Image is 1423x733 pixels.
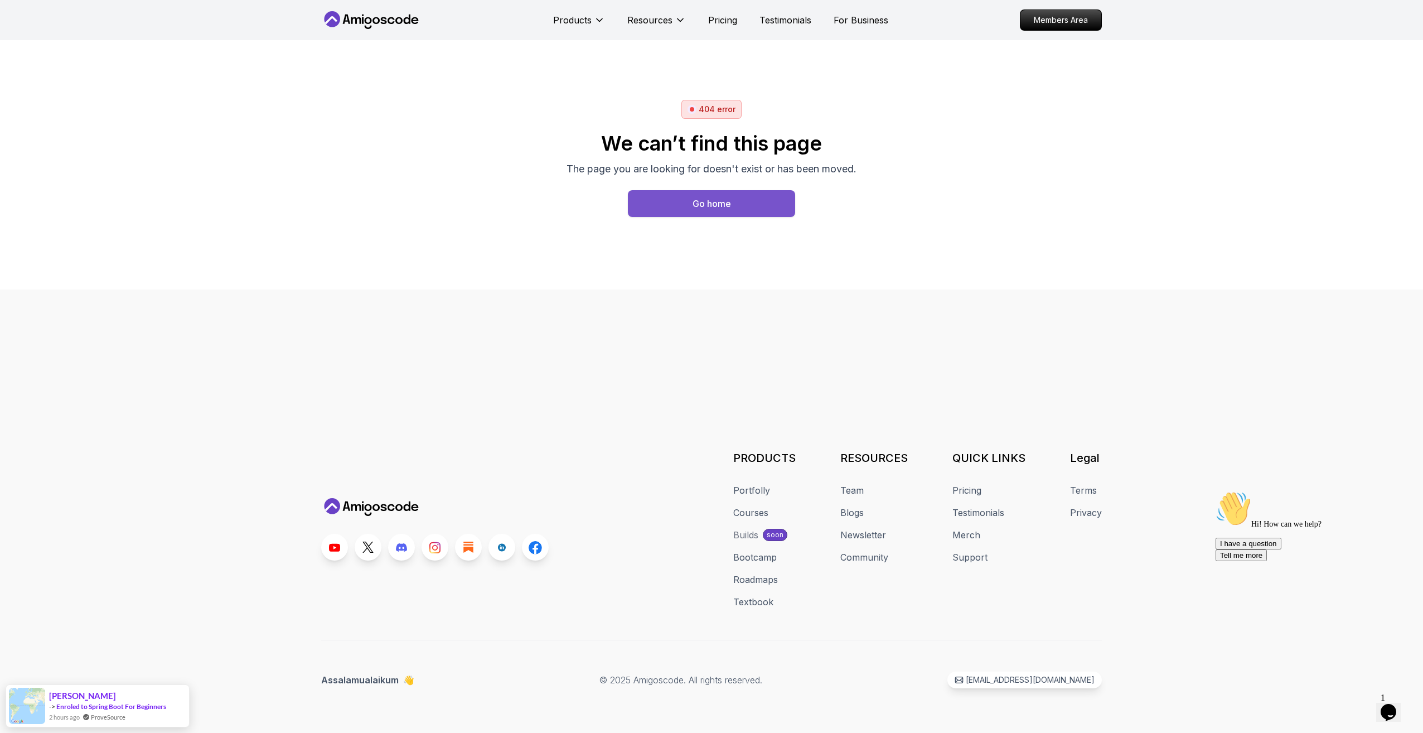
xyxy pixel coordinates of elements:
p: © 2025 Amigoscode. All rights reserved. [599,673,762,687]
a: Youtube link [321,534,348,561]
button: Resources [627,13,686,36]
span: 👋 [403,673,415,687]
button: I have a question [4,51,70,63]
a: Twitter link [355,534,381,561]
p: Members Area [1020,10,1101,30]
div: Go home [693,197,731,210]
img: :wave: [4,4,40,40]
p: 404 error [699,104,735,115]
h3: Legal [1070,450,1102,466]
span: [PERSON_NAME] [49,691,116,701]
h3: QUICK LINKS [952,450,1025,466]
p: Resources [627,13,672,27]
a: Team [840,484,864,497]
p: The page you are looking for doesn't exist or has been moved. [567,161,856,177]
a: Testimonials [952,506,1004,519]
a: Home page [628,190,795,217]
a: Facebook link [522,534,549,561]
a: Support [952,551,988,564]
a: Members Area [1020,9,1102,31]
a: Pricing [952,484,981,497]
span: Hi! How can we help? [4,33,110,42]
p: soon [767,531,783,539]
h3: RESOURCES [840,450,908,466]
a: Newsletter [840,528,886,542]
div: 👋Hi! How can we help?I have a questionTell me more [4,4,205,75]
p: [EMAIL_ADDRESS][DOMAIN_NAME] [966,674,1095,686]
a: Courses [733,506,768,519]
a: Terms [1070,484,1097,497]
button: Products [553,13,605,36]
a: For Business [834,13,888,27]
a: Bootcamp [733,551,777,564]
iframe: chat widget [1211,486,1412,683]
a: Merch [952,528,980,542]
a: Enroled to Spring Boot For Beginners [56,702,166,711]
a: Community [840,551,888,564]
span: -> [49,702,55,711]
a: Testimonials [759,13,811,27]
iframe: chat widget [1376,688,1412,722]
a: Blogs [840,506,864,519]
a: Blog link [455,534,482,561]
span: 2 hours ago [49,712,80,722]
a: Discord link [388,534,415,561]
a: Portfolly [733,484,770,497]
a: ProveSource [91,712,125,722]
a: Textbook [733,595,773,609]
button: Go home [628,190,795,217]
h2: We can’t find this page [567,132,856,155]
a: Roadmaps [733,573,778,586]
a: LinkedIn link [488,534,515,561]
p: Products [553,13,592,27]
p: Assalamualaikum [321,673,414,687]
button: Tell me more [4,63,56,75]
a: Instagram link [422,534,448,561]
a: Pricing [708,13,737,27]
h3: PRODUCTS [733,450,796,466]
a: Privacy [1070,506,1102,519]
img: provesource social proof notification image [9,688,45,724]
a: [EMAIL_ADDRESS][DOMAIN_NAME] [947,672,1102,688]
div: Builds [733,528,758,542]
